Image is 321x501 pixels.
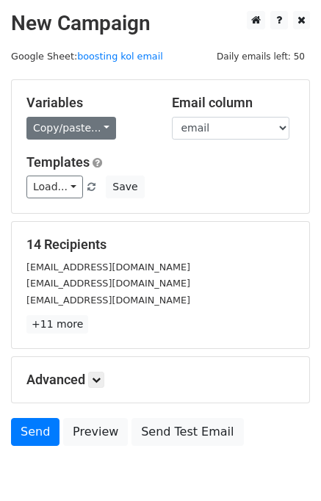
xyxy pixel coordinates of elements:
a: Daily emails left: 50 [212,51,310,62]
span: Daily emails left: 50 [212,48,310,65]
a: Templates [26,154,90,170]
a: Load... [26,176,83,198]
a: Send Test Email [131,418,243,446]
a: Send [11,418,59,446]
a: Copy/paste... [26,117,116,140]
h5: Variables [26,95,150,111]
h5: Email column [172,95,295,111]
h5: Advanced [26,372,295,388]
a: Preview [63,418,128,446]
div: 聊天小组件 [248,430,321,501]
small: Google Sheet: [11,51,163,62]
small: [EMAIL_ADDRESS][DOMAIN_NAME] [26,295,190,306]
small: [EMAIL_ADDRESS][DOMAIN_NAME] [26,262,190,273]
small: [EMAIL_ADDRESS][DOMAIN_NAME] [26,278,190,289]
iframe: Chat Widget [248,430,321,501]
a: boosting kol email [77,51,163,62]
h2: New Campaign [11,11,310,36]
h5: 14 Recipients [26,237,295,253]
button: Save [106,176,144,198]
a: +11 more [26,315,88,334]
